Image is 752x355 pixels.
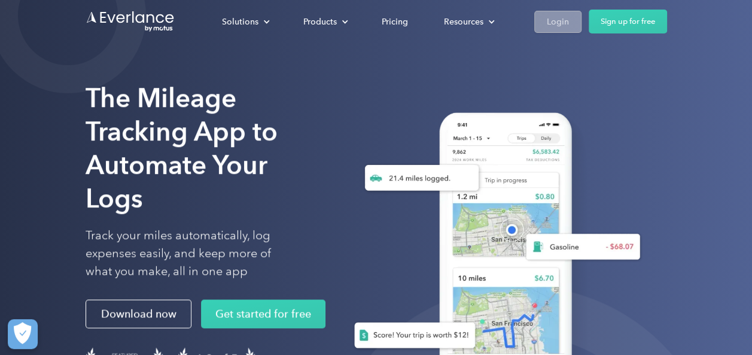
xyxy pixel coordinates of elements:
div: Pricing [382,14,408,29]
a: Download now [86,300,191,329]
a: Get started for free [201,300,325,329]
a: Pricing [370,11,420,32]
div: Login [547,14,569,29]
div: Products [291,11,358,32]
div: Resources [432,11,504,32]
p: Track your miles automatically, log expenses easily, and keep more of what you make, all in one app [86,227,299,281]
div: Resources [444,14,483,29]
div: Products [303,14,337,29]
a: Sign up for free [589,10,667,33]
a: Go to homepage [86,10,175,33]
div: Solutions [222,14,258,29]
a: Login [534,11,581,33]
div: Solutions [210,11,279,32]
button: Cookies Settings [8,319,38,349]
strong: The Mileage Tracking App to Automate Your Logs [86,82,278,214]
